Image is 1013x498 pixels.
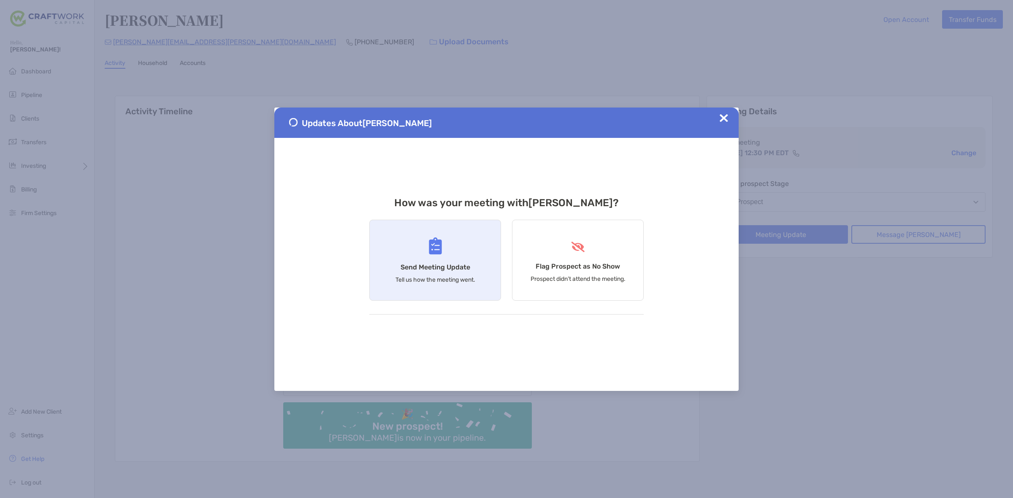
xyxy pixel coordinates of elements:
img: Flag Prospect as No Show [570,242,586,252]
img: Send Meeting Update [429,237,442,255]
p: Tell us how the meeting went. [395,276,475,283]
h3: How was your meeting with [PERSON_NAME] ? [369,197,644,209]
p: Prospect didn’t attend the meeting. [531,275,626,283]
span: Updates About [PERSON_NAME] [302,118,432,128]
img: Send Meeting Update 1 [289,118,298,127]
h4: Send Meeting Update [401,263,470,271]
img: Close Updates Zoe [720,114,728,122]
h4: Flag Prospect as No Show [536,262,620,270]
